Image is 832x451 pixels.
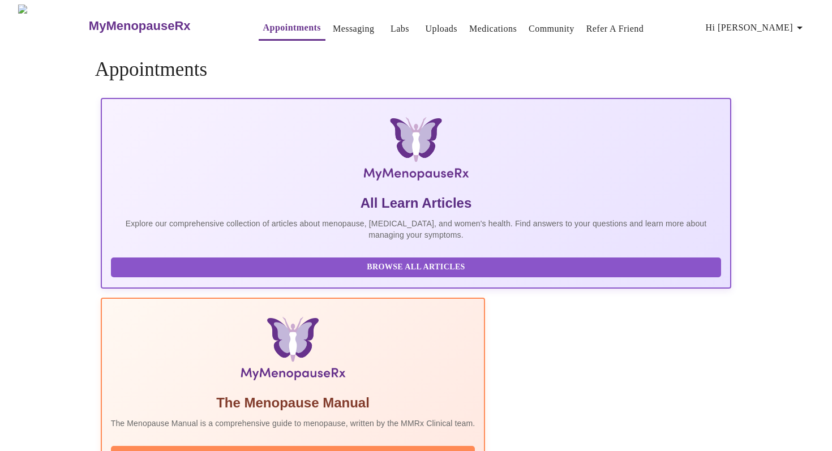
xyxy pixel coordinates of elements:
[469,21,517,37] a: Medications
[87,6,235,46] a: MyMenopauseRx
[701,16,811,39] button: Hi [PERSON_NAME]
[111,261,724,271] a: Browse All Articles
[391,21,409,37] a: Labs
[18,5,87,47] img: MyMenopauseRx Logo
[582,18,649,40] button: Refer a Friend
[529,21,574,37] a: Community
[381,18,418,40] button: Labs
[111,418,475,429] p: The Menopause Manual is a comprehensive guide to menopause, written by the MMRx Clinical team.
[111,394,475,412] h5: The Menopause Manual
[89,19,191,33] h3: MyMenopauseRx
[259,16,325,41] button: Appointments
[111,218,722,240] p: Explore our comprehensive collection of articles about menopause, [MEDICAL_DATA], and women's hea...
[421,18,462,40] button: Uploads
[205,117,627,185] img: MyMenopauseRx Logo
[328,18,379,40] button: Messaging
[111,194,722,212] h5: All Learn Articles
[524,18,579,40] button: Community
[706,20,807,36] span: Hi [PERSON_NAME]
[169,317,417,385] img: Menopause Manual
[263,20,321,36] a: Appointments
[333,21,374,37] a: Messaging
[425,21,457,37] a: Uploads
[122,260,710,274] span: Browse All Articles
[111,257,722,277] button: Browse All Articles
[465,18,521,40] button: Medications
[586,21,644,37] a: Refer a Friend
[95,58,737,81] h4: Appointments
